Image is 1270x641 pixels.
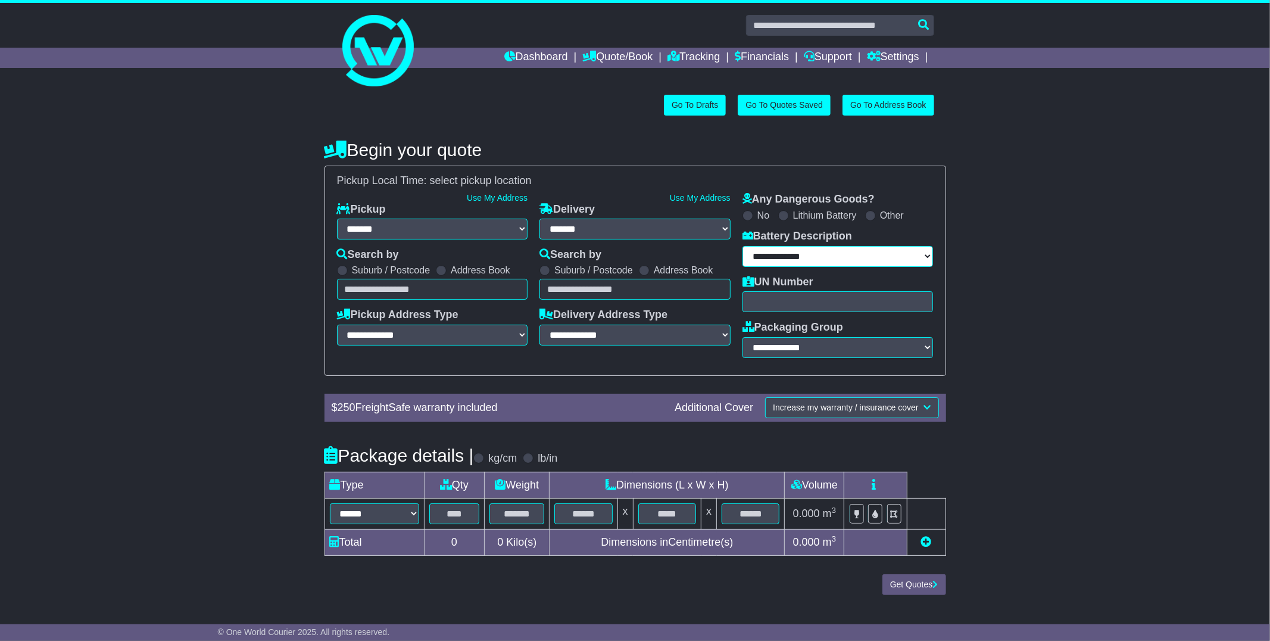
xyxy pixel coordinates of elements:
label: Delivery Address Type [539,309,667,322]
label: Pickup Address Type [337,309,458,322]
a: Go To Address Book [842,95,934,116]
td: x [617,498,633,529]
label: Suburb / Postcode [352,265,430,276]
a: Use My Address [467,193,528,203]
label: Packaging Group [742,321,843,334]
button: Get Quotes [882,574,946,595]
label: UN Number [742,276,813,289]
a: Support [804,48,852,68]
label: Pickup [337,203,386,216]
span: 0.000 [793,508,820,519]
span: 0.000 [793,536,820,548]
span: m [823,536,837,548]
td: 0 [424,530,485,556]
td: Kilo(s) [485,530,550,556]
a: Use My Address [670,193,731,203]
h4: Package details | [324,446,474,465]
label: Search by [539,248,601,262]
span: Increase my warranty / insurance cover [773,403,918,412]
a: Tracking [667,48,720,68]
a: Go To Drafts [664,95,726,116]
span: select pickup location [430,175,532,186]
label: Address Book [654,265,713,276]
a: Quote/Book [582,48,653,68]
a: Settings [867,48,919,68]
sup: 3 [832,506,837,515]
a: Go To Quotes Saved [738,95,831,116]
td: Dimensions in Centimetre(s) [550,530,785,556]
label: No [757,210,769,221]
h4: Begin your quote [324,140,946,160]
span: 0 [497,536,503,548]
div: $ FreightSafe warranty included [326,402,669,415]
td: Dimensions (L x W x H) [550,472,785,498]
label: Suburb / Postcode [554,265,633,276]
td: x [701,498,717,529]
label: Delivery [539,203,595,216]
span: m [823,508,837,519]
td: Qty [424,472,485,498]
sup: 3 [832,534,837,543]
a: Financials [735,48,789,68]
label: lb/in [538,452,557,465]
label: kg/cm [488,452,517,465]
label: Any Dangerous Goods? [742,193,875,206]
td: Weight [485,472,550,498]
span: 250 [338,402,355,413]
div: Additional Cover [669,402,759,415]
label: Lithium Battery [793,210,857,221]
td: Total [324,530,424,556]
a: Add new item [921,536,932,548]
div: Pickup Local Time: [331,175,940,188]
a: Dashboard [504,48,568,68]
label: Battery Description [742,230,852,243]
button: Increase my warranty / insurance cover [765,397,938,418]
label: Search by [337,248,399,262]
span: © One World Courier 2025. All rights reserved. [218,627,390,637]
label: Address Book [451,265,510,276]
td: Volume [785,472,844,498]
td: Type [324,472,424,498]
label: Other [880,210,904,221]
